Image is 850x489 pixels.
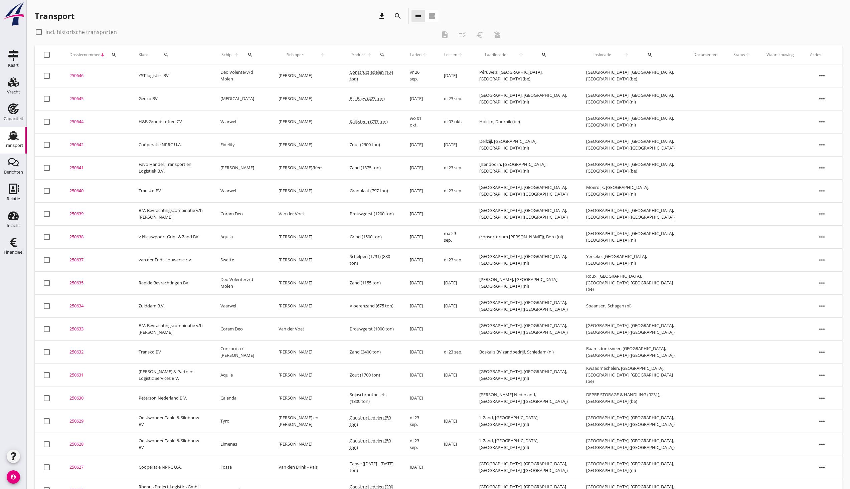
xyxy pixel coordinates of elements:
[436,248,471,271] td: di 23 sep.
[402,294,436,317] td: [DATE]
[578,271,685,294] td: Roux, [GEOGRAPHIC_DATA], [GEOGRAPHIC_DATA], [GEOGRAPHIC_DATA] (be)
[444,52,457,58] span: Lossen
[212,433,271,456] td: Limenas
[131,156,212,179] td: Favo Handel, Transport en Logistiek B.V.
[745,52,750,57] i: arrow_upward
[436,363,471,387] td: [DATE]
[578,202,685,225] td: [GEOGRAPHIC_DATA], [GEOGRAPHIC_DATA], [GEOGRAPHIC_DATA] ([GEOGRAPHIC_DATA])
[767,52,794,58] div: Waarschuwing
[402,64,436,87] td: vr 26 sep.
[436,64,471,87] td: [DATE]
[7,90,20,94] div: Vracht
[342,133,402,156] td: Zout (2300 ton)
[131,202,212,225] td: B.V. Bevrachtingscombinatie v/h [PERSON_NAME]
[247,52,253,57] i: search
[69,211,123,217] div: 250639
[471,248,578,271] td: [GEOGRAPHIC_DATA], [GEOGRAPHIC_DATA], [GEOGRAPHIC_DATA] (nl)
[813,297,831,315] i: more_horiz
[402,248,436,271] td: [DATE]
[271,156,342,179] td: [PERSON_NAME]/Kees
[578,340,685,363] td: Raamsdonksveer, [GEOGRAPHIC_DATA], [GEOGRAPHIC_DATA] ([GEOGRAPHIC_DATA])
[578,433,685,456] td: [GEOGRAPHIC_DATA], [GEOGRAPHIC_DATA], [GEOGRAPHIC_DATA] ([GEOGRAPHIC_DATA])
[402,433,436,456] td: di 23 sep.
[436,110,471,133] td: di 07 okt.
[271,340,342,363] td: [PERSON_NAME]
[471,294,578,317] td: [GEOGRAPHIC_DATA], [GEOGRAPHIC_DATA], [GEOGRAPHIC_DATA] ([GEOGRAPHIC_DATA])
[578,110,685,133] td: [GEOGRAPHIC_DATA], [GEOGRAPHIC_DATA], [GEOGRAPHIC_DATA] (nl)
[342,387,402,410] td: Sojaschrootpellets (1300 ton)
[212,225,271,248] td: Aquila
[471,110,578,133] td: Holcim, Doornik (be)
[813,343,831,361] i: more_horiz
[69,441,123,448] div: 250628
[350,52,366,58] span: Product
[111,52,117,57] i: search
[342,317,402,340] td: Brouwgerst (1000 ton)
[69,142,123,148] div: 250642
[414,12,422,20] i: view_headline
[271,387,342,410] td: [PERSON_NAME]
[402,271,436,294] td: [DATE]
[578,156,685,179] td: [GEOGRAPHIC_DATA], [GEOGRAPHIC_DATA], [GEOGRAPHIC_DATA] (be)
[813,112,831,131] i: more_horiz
[471,87,578,110] td: [GEOGRAPHIC_DATA], [GEOGRAPHIC_DATA], [GEOGRAPHIC_DATA] (nl)
[733,52,745,58] span: Status
[100,52,105,57] i: arrow_downward
[402,317,436,340] td: [DATE]
[813,458,831,477] i: more_horiz
[271,317,342,340] td: Van der Voet
[402,387,436,410] td: [DATE]
[342,156,402,179] td: Zand (1375 ton)
[436,179,471,202] td: di 23 sep.
[813,274,831,292] i: more_horiz
[402,363,436,387] td: [DATE]
[436,271,471,294] td: [DATE]
[312,52,334,57] i: arrow_upward
[212,317,271,340] td: Coram Deo
[578,179,685,202] td: Moerdijk, [GEOGRAPHIC_DATA], [GEOGRAPHIC_DATA] (nl)
[422,52,428,57] i: arrow_upward
[271,433,342,456] td: [PERSON_NAME]
[350,438,391,450] span: Constructiedelen (50 ton)
[471,225,578,248] td: (consortorium [PERSON_NAME]), Born (nl)
[7,197,20,201] div: Relatie
[350,95,385,101] span: Big Bags (423 ton)
[212,248,271,271] td: Swette
[342,294,402,317] td: Vloerenzand (675 ton)
[813,89,831,108] i: more_horiz
[69,280,123,286] div: 250635
[342,179,402,202] td: Granulaat (797 ton)
[578,363,685,387] td: Kwaadmechelen, [GEOGRAPHIC_DATA], [GEOGRAPHIC_DATA], [GEOGRAPHIC_DATA] (be)
[647,52,653,57] i: search
[813,66,831,85] i: more_horiz
[457,52,463,57] i: arrow_upward
[131,248,212,271] td: van der Endt-Louwerse c.v.
[471,317,578,340] td: [GEOGRAPHIC_DATA], [GEOGRAPHIC_DATA], [GEOGRAPHIC_DATA] ([GEOGRAPHIC_DATA])
[436,433,471,456] td: [DATE]
[813,412,831,431] i: more_horiz
[131,133,212,156] td: Coöperatie NPRC U.A.
[471,340,578,363] td: Boskalis BV zandbedrijf, Schiedam (nl)
[69,418,123,425] div: 250629
[69,326,123,332] div: 250633
[4,116,23,121] div: Capaciteit
[402,87,436,110] td: [DATE]
[350,415,391,427] span: Constructiedelen (50 ton)
[271,110,342,133] td: [PERSON_NAME]
[69,303,123,309] div: 250634
[131,340,212,363] td: Transko BV
[45,29,117,35] label: Incl. historische transporten
[271,225,342,248] td: [PERSON_NAME]
[131,363,212,387] td: [PERSON_NAME] & Partners Logistic Services B.V.
[69,372,123,379] div: 250631
[69,72,123,79] div: 250646
[402,179,436,202] td: [DATE]
[402,410,436,433] td: di 23 sep.
[578,64,685,87] td: [GEOGRAPHIC_DATA], [GEOGRAPHIC_DATA], [GEOGRAPHIC_DATA] (be)
[380,52,385,57] i: search
[813,251,831,269] i: more_horiz
[813,136,831,154] i: more_horiz
[578,456,685,479] td: [GEOGRAPHIC_DATA], [GEOGRAPHIC_DATA], [GEOGRAPHIC_DATA] (nl)
[212,410,271,433] td: Tyro
[271,294,342,317] td: [PERSON_NAME]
